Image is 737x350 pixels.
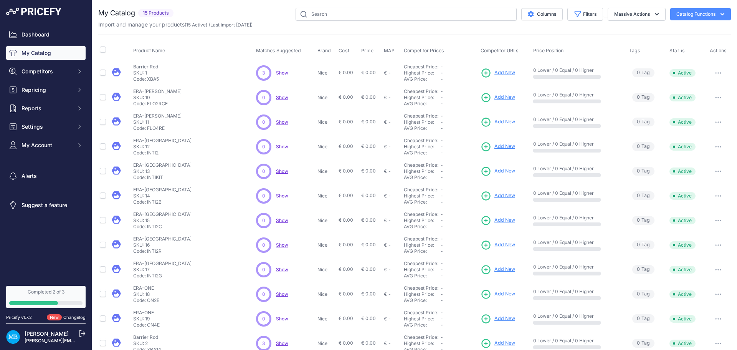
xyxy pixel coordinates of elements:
a: Add New [481,240,515,250]
div: - [387,144,391,150]
span: Brand [317,48,331,53]
div: € [384,267,387,273]
a: Show [276,144,288,149]
span: Active [669,69,696,77]
a: Changelog [63,315,86,320]
p: ERA-ONE [133,310,160,316]
span: - [441,260,443,266]
a: Cheapest Price: [404,334,438,340]
button: Repricing [6,83,86,97]
button: Catalog Functions [670,8,731,20]
p: SKU: 15 [133,217,192,224]
span: - [441,310,443,315]
a: Cheapest Price: [404,285,438,291]
a: Show [276,95,288,100]
span: 0 [637,266,640,273]
span: - [441,95,443,100]
p: 0 Lower / 0 Equal / 0 Higher [533,92,622,98]
a: Show [276,340,288,346]
span: € 0.00 [361,266,376,272]
span: 3 [262,70,265,76]
div: Highest Price: [404,168,441,174]
span: - [441,291,443,297]
div: - [387,267,391,273]
span: Add New [494,118,515,126]
div: - [387,217,391,224]
span: Show [276,267,288,272]
p: ERA-[GEOGRAPHIC_DATA] [133,138,192,144]
p: Code: INTI2C [133,224,192,230]
span: € 0.00 [361,70,376,75]
a: Cheapest Price: [404,187,438,192]
span: - [441,285,443,291]
p: SKU: 1 [133,70,159,76]
p: Nice [317,291,335,297]
span: Add New [494,143,515,150]
button: Cost [339,48,351,54]
a: Dashboard [6,28,86,41]
span: Active [669,290,696,298]
span: Active [669,315,696,323]
span: Tag [632,167,654,176]
span: € 0.00 [361,119,376,124]
span: 0 [637,192,640,199]
div: - [387,193,391,199]
span: 0 [637,69,640,76]
p: SKU: 14 [133,193,192,199]
a: Show [276,291,288,297]
span: Competitors [21,68,72,75]
div: - [387,70,391,76]
span: - [441,113,443,119]
a: Show [276,168,288,174]
span: Price Position [533,48,563,53]
span: Tag [632,191,654,200]
span: Add New [494,168,515,175]
span: - [441,187,443,192]
div: € [384,217,387,224]
button: Columns [521,8,563,20]
span: Active [669,217,696,224]
span: 0 [637,241,640,249]
h2: My Catalog [98,8,135,18]
button: Competitors [6,65,86,78]
p: Code: XBA5 [133,76,159,82]
span: - [441,297,443,303]
div: € [384,168,387,174]
div: Completed 2 of 3 [9,289,83,295]
a: Cheapest Price: [404,113,438,119]
a: Show [276,193,288,199]
span: Tag [632,265,654,274]
span: 0 [262,143,265,150]
span: ( ) [185,22,207,28]
p: ERA-[PERSON_NAME] [133,113,182,119]
span: 0 [262,315,265,322]
p: SKU: 12 [133,144,192,150]
span: Repricing [21,86,72,94]
span: - [441,168,443,174]
span: Show [276,119,288,125]
span: 15 Products [138,9,174,18]
span: € 0.00 [361,315,376,321]
span: Product Name [133,48,165,53]
div: AVG Price: [404,174,441,181]
p: 0 Lower / 0 Equal / 0 Higher [533,313,622,319]
p: SKU: 19 [133,316,160,322]
p: ERA-[GEOGRAPHIC_DATA] [133,162,192,168]
div: Highest Price: [404,95,441,101]
a: Show [276,217,288,223]
span: € 0.00 [339,266,353,272]
span: € 0.00 [339,94,353,100]
span: Actions [710,48,727,53]
div: AVG Price: [404,297,441,304]
span: Matches Suggested [256,48,301,53]
a: Completed 2 of 3 [6,286,86,308]
span: - [441,150,443,156]
div: € [384,291,387,297]
p: Code: INTI2G [133,273,192,279]
p: 0 Lower / 0 Equal / 0 Higher [533,239,622,245]
span: Competitor URLs [481,48,519,53]
p: SKU: 11 [133,119,182,125]
a: Add New [481,215,515,226]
